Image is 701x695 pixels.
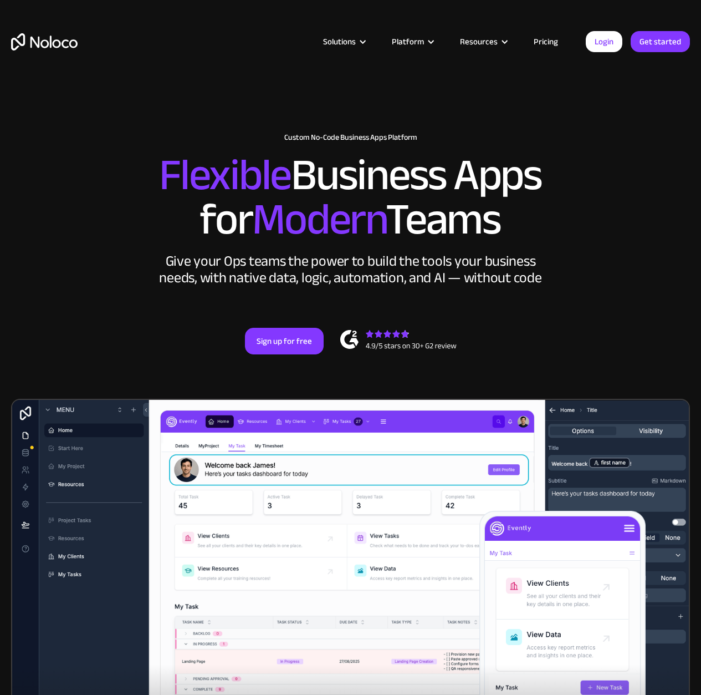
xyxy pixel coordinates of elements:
[460,34,498,49] div: Resources
[446,34,520,49] div: Resources
[378,34,446,49] div: Platform
[11,33,78,50] a: home
[252,178,386,261] span: Modern
[586,31,622,52] a: Login
[309,34,378,49] div: Solutions
[245,328,324,354] a: Sign up for free
[392,34,424,49] div: Platform
[11,133,690,142] h1: Custom No-Code Business Apps Platform
[323,34,356,49] div: Solutions
[159,134,291,216] span: Flexible
[631,31,690,52] a: Get started
[11,153,690,242] h2: Business Apps for Teams
[520,34,572,49] a: Pricing
[157,253,545,286] div: Give your Ops teams the power to build the tools your business needs, with native data, logic, au...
